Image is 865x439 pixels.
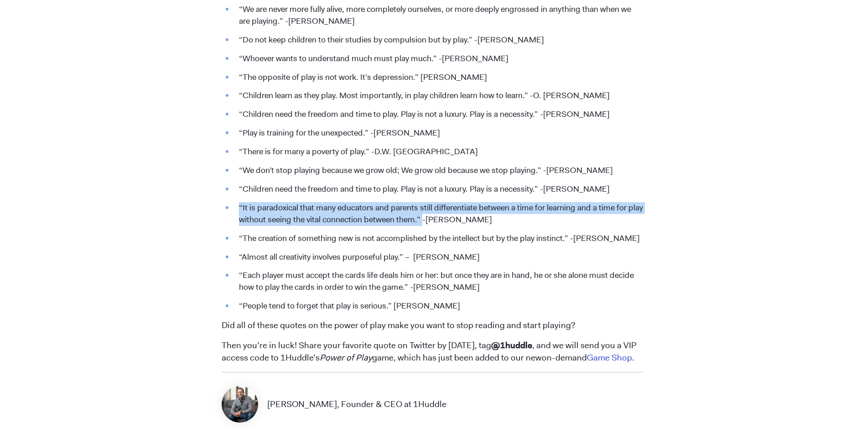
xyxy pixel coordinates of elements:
[234,4,643,27] li: “We are never more fully alive, more completely ourselves, or more deeply engrossed in anything t...
[234,300,643,312] li: “People tend to forget that play is serious.” [PERSON_NAME]
[234,183,643,195] li: “Children need the freedom and time to play. Play is not a luxury. Play is a necessity.” -[PERSON...
[320,352,372,363] em: Power of Play
[542,352,547,363] span: o
[234,270,643,293] li: “Each player must accept the cards life deals him or her: but once they are in hand, he or she al...
[222,319,643,332] p: Did all of these quotes on the power of play make you want to stop reading and start playing?
[234,90,643,102] li: “Children learn as they play. Most importantly, in play children learn how to learn.” -O. [PERSON...
[587,352,632,363] a: Game Shop
[222,340,643,364] p: Then you’re in luck! Share your favorite quote on Twitter by [DATE], tag , and we will send you a...
[234,72,643,84] li: “The opposite of play is not work. It’s depression.” [PERSON_NAME]
[491,340,532,351] span: @1huddle
[234,34,643,46] li: “Do not keep children to their studies by compulsion but by play.” -[PERSON_NAME]
[547,352,587,363] span: n-demand
[234,251,643,263] li: “Almost all creativity involves purposeful play.” – [PERSON_NAME]
[234,233,643,245] li: “The creation of something new is not accomplished by the intellect but by the play instinct.” -[...
[234,53,643,65] li: “Whoever wants to understand much must play much.” -[PERSON_NAME]
[234,165,643,177] li: “We don’t stop playing because we grow old; We grow old because we stop playing.” -[PERSON_NAME]
[234,109,643,120] li: “Children need the freedom and time to play. Play is not a luxury. Play is a necessity.” -[PERSON...
[267,398,446,411] p: [PERSON_NAME], Founder & CEO at 1Huddle
[234,146,643,158] li: “There is for many a poverty of play.” -D.W. [GEOGRAPHIC_DATA]
[234,202,643,226] li: “It is paradoxical that many educators and parents still differentiate between a time for learnin...
[234,127,643,139] li: “Play is training for the unexpected.” -[PERSON_NAME]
